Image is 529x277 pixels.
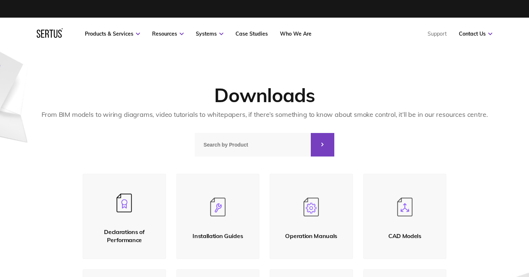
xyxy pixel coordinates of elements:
[270,174,353,259] a: Operation Manuals
[195,133,311,157] input: Search by Product
[192,232,243,240] div: Installation Guides
[388,232,421,240] div: CAD Models
[459,30,492,37] a: Contact Us
[152,30,184,37] a: Resources
[280,30,312,37] a: Who We Are
[90,228,158,244] div: Declarations of Performance
[85,30,140,37] a: Products & Services
[26,109,503,120] div: From BIM models to wiring diagrams, video tutorials to whitepapers, if there’s something to know ...
[176,174,260,259] a: Installation Guides
[235,30,268,37] a: Case Studies
[83,174,166,259] a: Declarations of Performance
[196,30,223,37] a: Systems
[363,174,447,259] a: CAD Models
[285,232,337,240] div: Operation Manuals
[428,30,447,37] a: Support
